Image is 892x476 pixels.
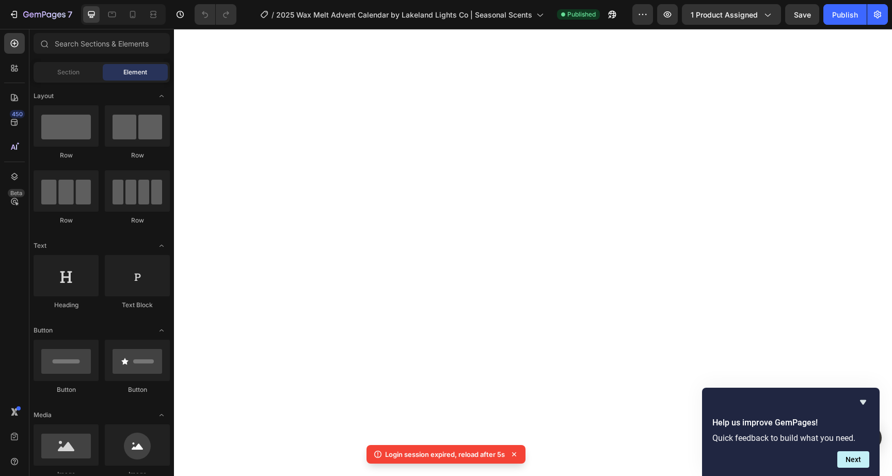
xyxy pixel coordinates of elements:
div: Undo/Redo [195,4,236,25]
button: Save [785,4,819,25]
span: Toggle open [153,407,170,423]
span: Layout [34,91,54,101]
span: Section [57,68,79,77]
div: 450 [10,110,25,118]
span: Element [123,68,147,77]
div: Heading [34,300,99,310]
span: Media [34,410,52,420]
div: Text Block [105,300,170,310]
div: Help us improve GemPages! [712,396,869,468]
p: Login session expired, reload after 5s [385,449,505,459]
span: Save [794,10,811,19]
button: 7 [4,4,77,25]
span: Text [34,241,46,250]
div: Publish [832,9,858,20]
div: Row [105,216,170,225]
span: 1 product assigned [691,9,758,20]
span: Toggle open [153,237,170,254]
span: / [272,9,274,20]
button: 1 product assigned [682,4,781,25]
div: Row [105,151,170,160]
div: Button [34,385,99,394]
div: Row [34,216,99,225]
button: Hide survey [857,396,869,408]
iframe: Design area [174,29,892,476]
div: Row [34,151,99,160]
p: Quick feedback to build what you need. [712,433,869,443]
div: Button [105,385,170,394]
p: 7 [68,8,72,21]
button: Publish [823,4,867,25]
span: 2025 Wax Melt Advent Calendar by Lakeland Lights Co | Seasonal Scents [276,9,532,20]
span: Toggle open [153,322,170,339]
span: Toggle open [153,88,170,104]
input: Search Sections & Elements [34,33,170,54]
span: Published [567,10,596,19]
div: Beta [8,189,25,197]
button: Next question [837,451,869,468]
span: Button [34,326,53,335]
h2: Help us improve GemPages! [712,417,869,429]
